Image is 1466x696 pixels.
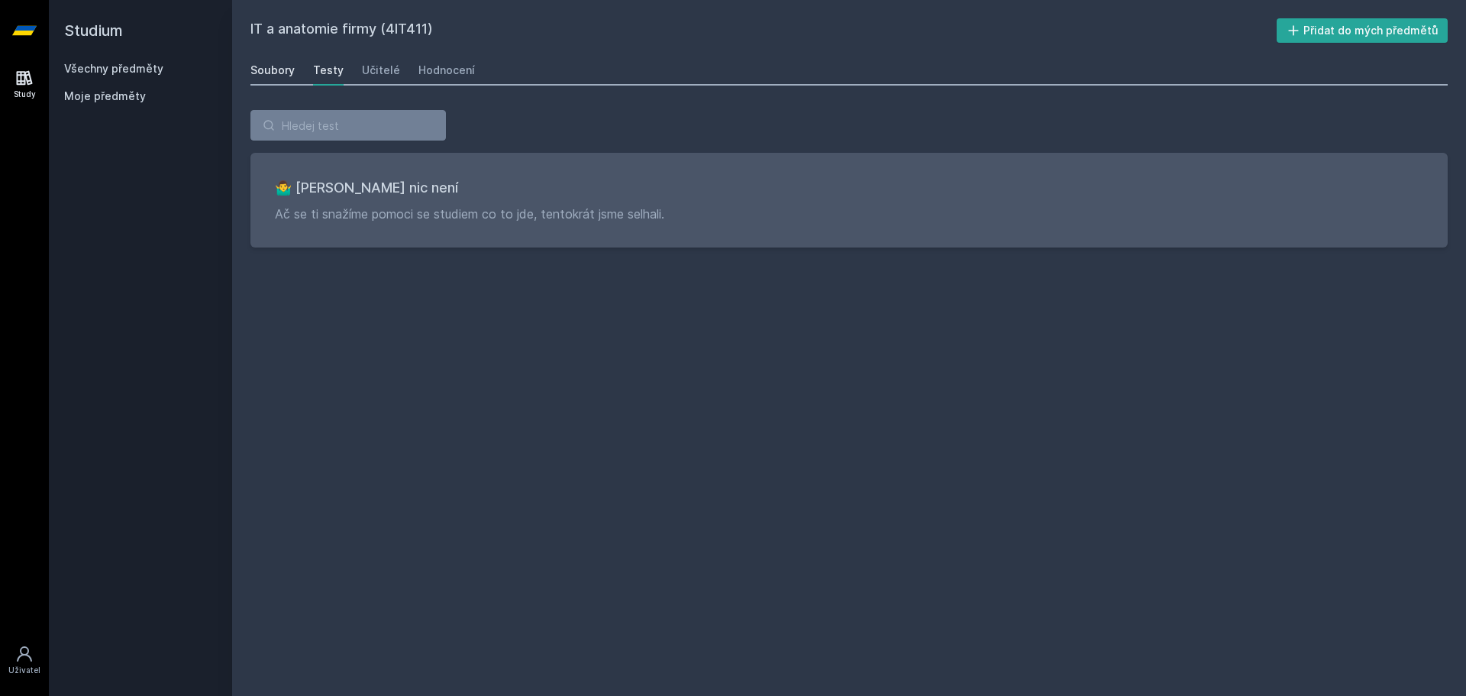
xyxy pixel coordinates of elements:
div: Testy [313,63,344,78]
h3: 🤷‍♂️ [PERSON_NAME] nic není [275,177,1423,199]
a: Uživatel [3,637,46,684]
a: Hodnocení [418,55,475,86]
div: Učitelé [362,63,400,78]
a: Study [3,61,46,108]
p: Ač se ti snažíme pomoci se studiem co to jde, tentokrát jsme selhali. [275,205,1423,223]
div: Study [14,89,36,100]
a: Soubory [250,55,295,86]
span: Moje předměty [64,89,146,104]
a: Učitelé [362,55,400,86]
input: Hledej test [250,110,446,141]
button: Přidat do mých předmětů [1277,18,1448,43]
div: Hodnocení [418,63,475,78]
a: Všechny předměty [64,62,163,75]
a: Testy [313,55,344,86]
h2: IT a anatomie firmy (4IT411) [250,18,1277,43]
div: Soubory [250,63,295,78]
div: Uživatel [8,665,40,676]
